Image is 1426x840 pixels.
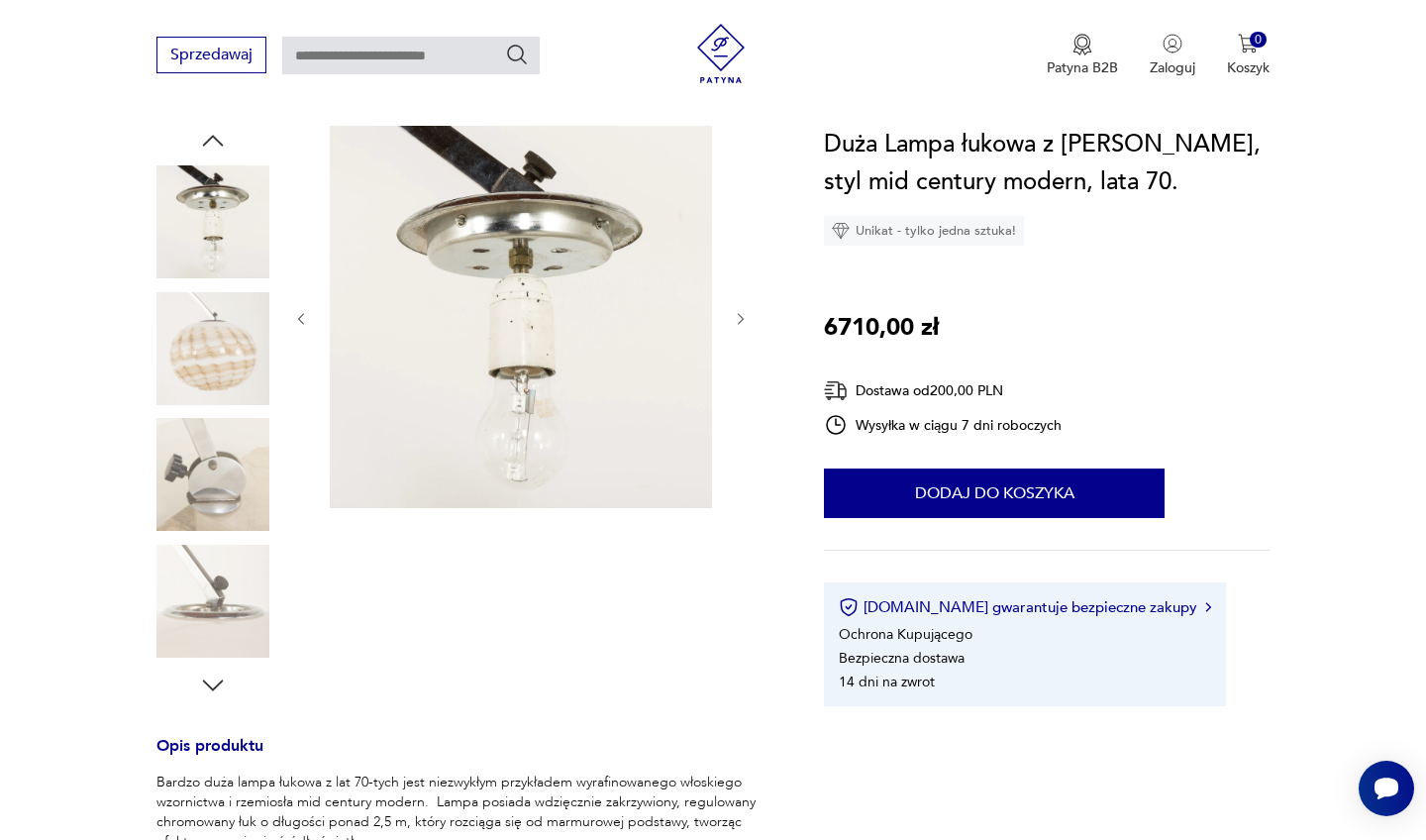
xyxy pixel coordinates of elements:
[824,378,1062,403] div: Dostawa od 200,00 PLN
[156,545,269,658] img: Zdjęcie produktu Duża Lampa łukowa z kloszem Murano, styl mid century modern, lata 70.
[839,597,1210,617] button: [DOMAIN_NAME] gwarantuje bezpieczne zakupy
[839,673,935,691] li: 14 dni na zwrot
[824,216,1024,246] div: Unikat - tylko jedna sztuka!
[1250,32,1267,49] div: 0
[832,222,850,240] img: Ikona diamentu
[1150,34,1195,77] button: Zaloguj
[1047,58,1118,77] p: Patyna B2B
[1359,761,1414,816] iframe: Smartsupp widget button
[1150,58,1195,77] p: Zaloguj
[1163,34,1182,53] img: Ikonka użytkownika
[824,413,1062,437] div: Wysyłka w ciągu 7 dni roboczych
[1227,58,1270,77] p: Koszyk
[824,378,848,403] img: Ikona dostawy
[1072,34,1092,55] img: Ikona medalu
[156,50,266,63] a: Sprzedawaj
[1227,34,1270,77] button: 0Koszyk
[839,649,965,668] li: Bezpieczna dostawa
[1047,34,1118,77] a: Ikona medaluPatyna B2B
[1238,34,1258,53] img: Ikona koszyka
[839,625,972,644] li: Ochrona Kupującego
[156,37,266,73] button: Sprzedawaj
[1205,602,1211,612] img: Ikona strzałki w prawo
[156,165,269,278] img: Zdjęcie produktu Duża Lampa łukowa z kloszem Murano, styl mid century modern, lata 70.
[691,24,751,83] img: Patyna - sklep z meblami i dekoracjami vintage
[824,469,1165,518] button: Dodaj do koszyka
[1047,34,1118,77] button: Patyna B2B
[824,126,1269,201] h1: Duża Lampa łukowa z [PERSON_NAME], styl mid century modern, lata 70.
[505,43,529,66] button: Szukaj
[156,418,269,531] img: Zdjęcie produktu Duża Lampa łukowa z kloszem Murano, styl mid century modern, lata 70.
[156,740,776,773] h3: Opis produktu
[156,292,269,405] img: Zdjęcie produktu Duża Lampa łukowa z kloszem Murano, styl mid century modern, lata 70.
[824,309,939,347] p: 6710,00 zł
[330,126,712,508] img: Zdjęcie produktu Duża Lampa łukowa z kloszem Murano, styl mid century modern, lata 70.
[839,597,859,617] img: Ikona certyfikatu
